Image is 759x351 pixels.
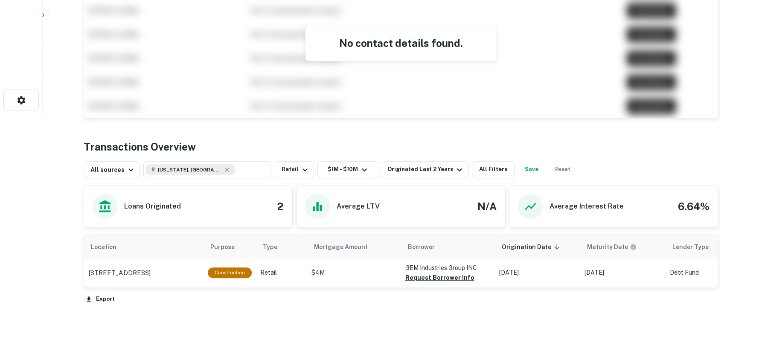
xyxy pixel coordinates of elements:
span: Lender Type [672,242,709,252]
p: GEM Industries Group INC [405,263,491,273]
th: Mortgage Amount [307,235,401,259]
th: Location [84,235,204,259]
span: Borrower [408,242,435,252]
p: $4M [311,268,397,277]
button: Export [84,293,117,306]
button: Retail [275,161,314,178]
p: Retail [260,268,303,277]
span: Origination Date [502,242,562,252]
button: $1M - $10M [317,161,377,178]
th: Maturity dates displayed may be estimated. Please contact the lender for the most accurate maturi... [580,235,666,259]
button: Reset [549,161,576,178]
div: Maturity dates displayed may be estimated. Please contact the lender for the most accurate maturi... [587,242,637,252]
h6: Maturity Date [587,242,628,252]
th: Type [256,235,307,259]
button: All sources [84,161,140,178]
a: [STREET_ADDRESS] [88,268,199,278]
h6: Loans Originated [124,201,181,212]
div: scrollable content [84,235,718,287]
h4: No contact details found. [316,35,486,51]
span: Mortgage Amount [314,242,379,252]
h4: 2 [277,199,284,214]
iframe: Chat Widget [716,255,759,296]
th: Borrower [401,235,495,259]
div: This loan purpose was for construction [208,267,252,278]
th: Origination Date [495,235,580,259]
div: All sources [90,165,136,175]
h4: Transactions Overview [84,139,196,154]
span: Type [263,242,288,252]
span: Purpose [210,242,246,252]
h6: Average Interest Rate [550,201,624,212]
th: Purpose [204,235,256,259]
button: Originated Last 2 Years [381,161,468,178]
th: Lender Type [666,235,742,259]
button: All Filters [472,161,515,178]
span: [US_STATE], [GEOGRAPHIC_DATA] [158,166,222,174]
button: Save your search to get updates of matches that match your search criteria. [518,161,545,178]
button: Request Borrower Info [405,273,474,283]
p: [DATE] [585,268,661,277]
p: [DATE] [499,268,576,277]
span: Location [91,242,128,252]
h6: Average LTV [337,201,380,212]
span: Maturity dates displayed may be estimated. Please contact the lender for the most accurate maturi... [587,242,648,252]
div: Originated Last 2 Years [387,165,465,175]
p: Debt Fund [670,268,738,277]
h4: 6.64% [678,199,710,214]
h4: N/A [477,199,497,214]
p: [STREET_ADDRESS] [88,268,151,278]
